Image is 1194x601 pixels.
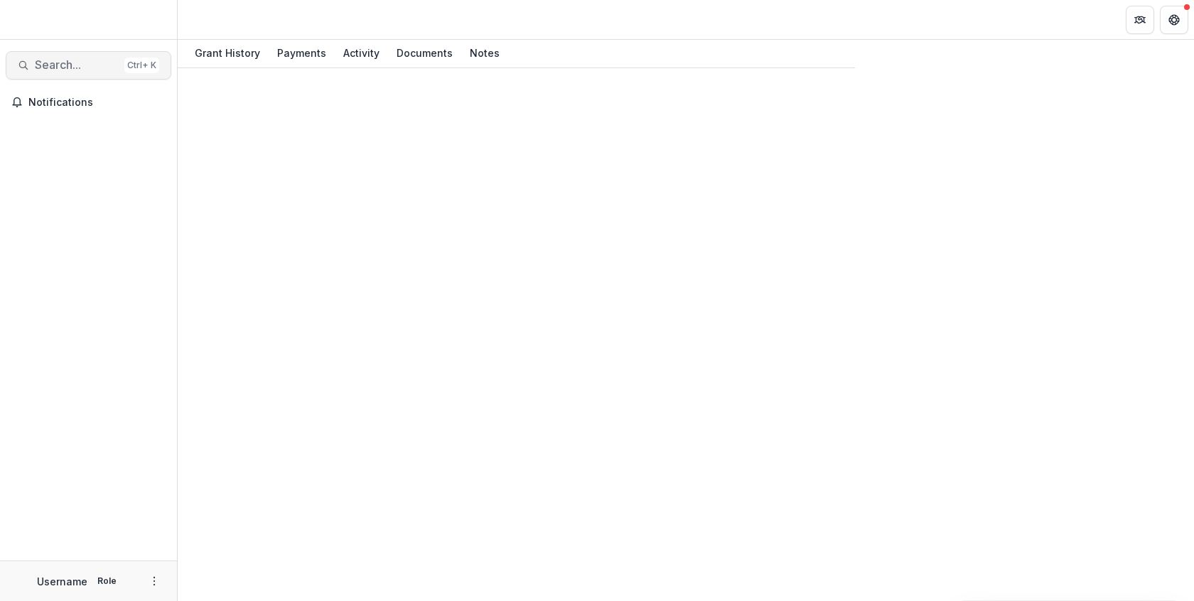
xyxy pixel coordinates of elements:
button: Search... [6,51,171,80]
a: Notes [464,40,505,67]
a: Grant History [189,40,266,67]
a: Payments [271,40,332,67]
p: Username [37,574,87,589]
span: Notifications [28,97,166,109]
button: More [146,573,163,590]
div: Notes [464,43,505,63]
span: Search... [35,58,119,72]
a: Documents [391,40,458,67]
div: Grant History [189,43,266,63]
p: Role [93,575,121,588]
button: Notifications [6,91,171,114]
a: Activity [338,40,385,67]
button: Partners [1126,6,1154,34]
div: Ctrl + K [124,58,159,73]
div: Payments [271,43,332,63]
button: Get Help [1160,6,1188,34]
div: Activity [338,43,385,63]
div: Documents [391,43,458,63]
